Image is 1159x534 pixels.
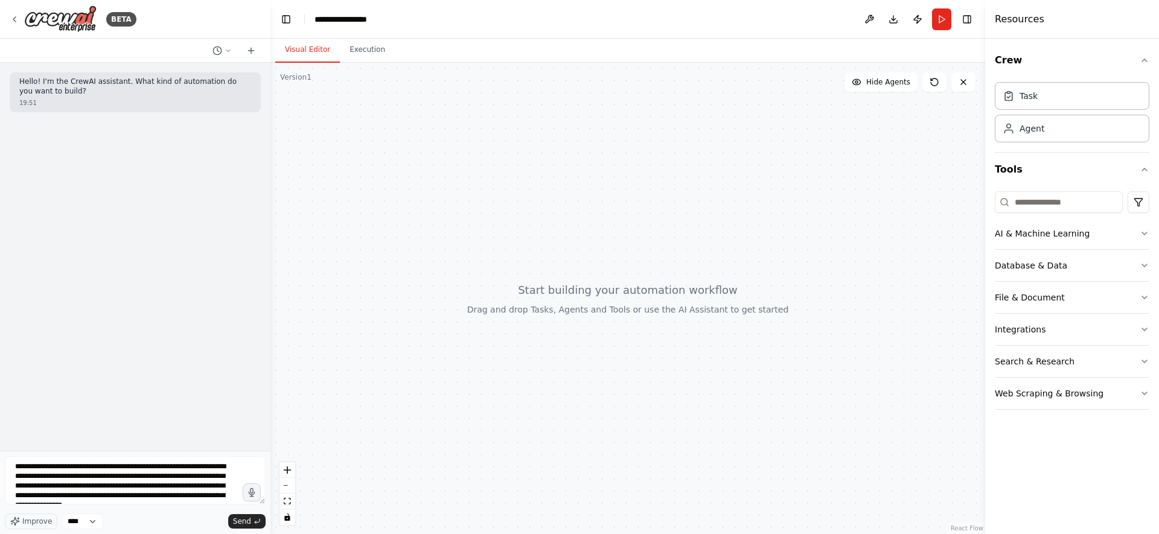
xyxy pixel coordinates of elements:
div: Tools [995,186,1149,419]
p: Hello! I'm the CrewAI assistant. What kind of automation do you want to build? [19,77,251,96]
div: Crew [995,77,1149,152]
button: Improve [5,513,57,529]
button: AI & Machine Learning [995,218,1149,249]
button: zoom in [279,462,295,478]
button: Execution [340,37,395,63]
span: Improve [22,517,52,526]
button: Click to speak your automation idea [243,483,261,501]
button: Integrations [995,314,1149,345]
button: File & Document [995,282,1149,313]
button: Start a new chat [241,43,261,58]
button: Hide Agents [845,72,918,92]
button: Web Scraping & Browsing [995,378,1149,409]
a: React Flow attribution [951,525,983,532]
span: Send [233,517,251,526]
nav: breadcrumb [314,13,367,25]
button: Crew [995,43,1149,77]
div: Agent [1020,122,1044,135]
button: Switch to previous chat [208,43,237,58]
button: Visual Editor [275,37,340,63]
button: Hide left sidebar [278,11,295,28]
div: 19:51 [19,98,251,107]
span: Hide Agents [866,77,910,87]
button: zoom out [279,478,295,494]
img: Logo [24,5,97,33]
button: toggle interactivity [279,509,295,525]
div: React Flow controls [279,462,295,525]
button: Hide right sidebar [959,11,975,28]
button: Send [228,514,266,529]
button: Search & Research [995,346,1149,377]
button: Database & Data [995,250,1149,281]
div: Version 1 [280,72,311,82]
div: BETA [106,12,136,27]
button: fit view [279,494,295,509]
button: Tools [995,153,1149,186]
h4: Resources [995,12,1044,27]
div: Task [1020,90,1038,102]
